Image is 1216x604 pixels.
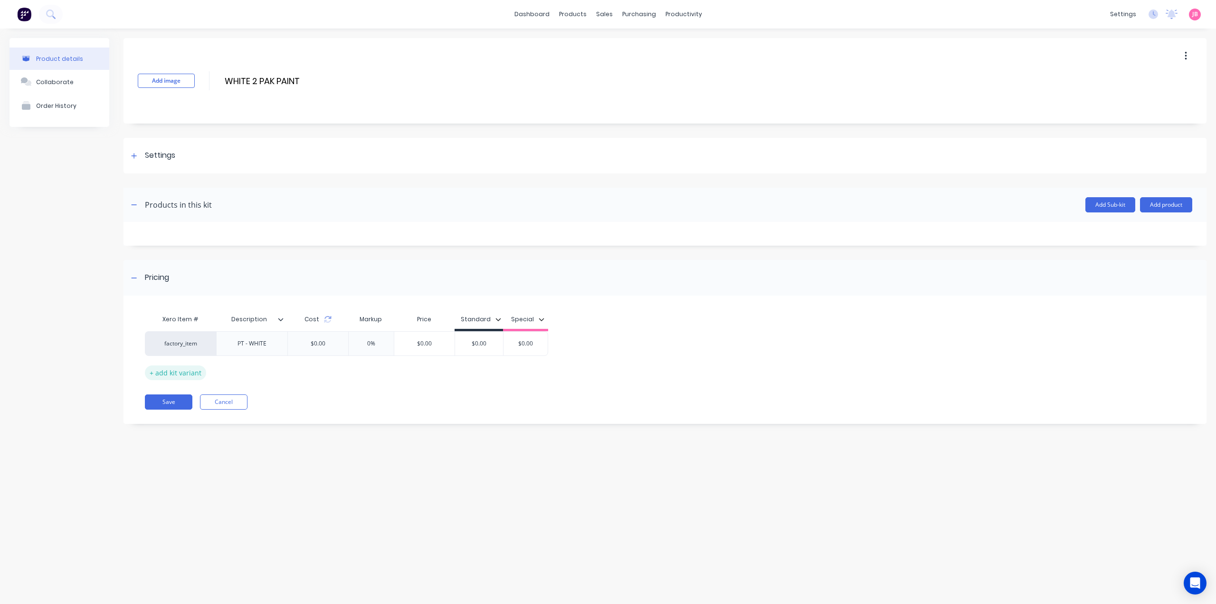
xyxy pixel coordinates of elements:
[1192,10,1198,19] span: JB
[394,332,455,355] div: $0.00
[9,48,109,70] button: Product details
[36,55,83,62] div: Product details
[461,315,491,324] div: Standard
[216,307,282,331] div: Description
[304,315,319,324] span: Cost
[456,312,506,326] button: Standard
[138,74,195,88] button: Add image
[348,310,394,329] div: Markup
[661,7,707,21] div: productivity
[145,150,175,162] div: Settings
[455,332,503,355] div: $0.00
[506,312,549,326] button: Special
[145,394,192,410] button: Save
[36,102,76,109] div: Order History
[1105,7,1141,21] div: settings
[228,337,276,350] div: PT - WHITE
[145,199,212,211] div: Products in this kit
[1184,572,1206,594] div: Open Intercom Messenger
[554,7,591,21] div: products
[287,310,348,329] div: Cost
[502,332,549,355] div: $0.00
[617,7,661,21] div: purchasing
[145,365,206,380] div: + add kit variant
[347,332,395,355] div: 0%
[224,74,392,88] input: Enter kit name
[9,94,109,117] button: Order History
[155,339,207,348] div: factory_item
[1085,197,1135,212] button: Add Sub-kit
[303,332,333,355] div: $0.00
[591,7,617,21] div: sales
[17,7,31,21] img: Factory
[145,310,216,329] div: Xero Item #
[1140,197,1192,212] button: Add product
[511,315,534,324] div: Special
[510,7,554,21] a: dashboard
[145,331,548,356] div: factory_itemPT - WHITE$0.000%$0.00$0.00$0.00
[216,310,287,329] div: Description
[394,310,455,329] div: Price
[36,78,74,86] div: Collaborate
[200,394,247,410] button: Cancel
[9,70,109,94] button: Collaborate
[145,272,169,284] div: Pricing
